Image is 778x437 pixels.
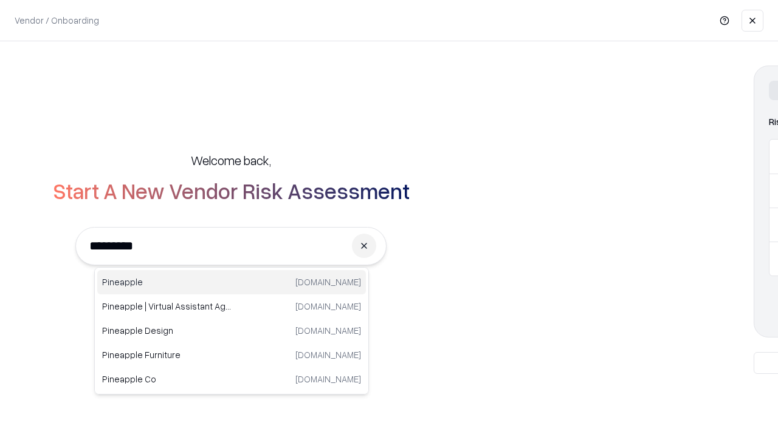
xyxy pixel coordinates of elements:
p: Vendor / Onboarding [15,14,99,27]
p: Pineapple Co [102,373,232,385]
p: Pineapple Design [102,324,232,337]
p: [DOMAIN_NAME] [295,276,361,288]
p: [DOMAIN_NAME] [295,324,361,337]
p: Pineapple [102,276,232,288]
p: Pineapple Furniture [102,348,232,361]
p: [DOMAIN_NAME] [295,373,361,385]
div: Suggestions [94,267,369,395]
p: [DOMAIN_NAME] [295,348,361,361]
h2: Start A New Vendor Risk Assessment [53,178,410,203]
p: Pineapple | Virtual Assistant Agency [102,300,232,313]
h5: Welcome back, [191,152,271,169]
p: [DOMAIN_NAME] [295,300,361,313]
